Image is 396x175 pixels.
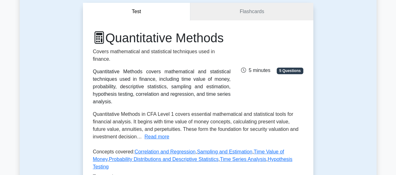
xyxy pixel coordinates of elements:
[190,3,313,21] a: Flashcards
[277,68,303,74] span: 5 Questions
[220,157,266,162] a: Time Series Analysis
[197,149,252,154] a: Sampling and Estimation
[241,68,270,73] span: 5 minutes
[144,133,169,141] button: Read more
[93,148,303,173] p: Concepts covered: , , , , ,
[109,157,219,162] a: Probability Distributions and Descriptive Statistics
[93,48,231,63] p: Covers mathematical and statistical techniques used in finance.
[83,3,191,21] button: Test
[93,111,299,139] span: Quantitative Methods in CFA Level 1 covers essential mathematical and statistical tools for finan...
[93,68,231,106] div: Quantitative Methods covers mathematical and statistical techniques used in finance, including ti...
[135,149,196,154] a: Correlation and Regression
[93,30,231,45] h1: Quantitative Methods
